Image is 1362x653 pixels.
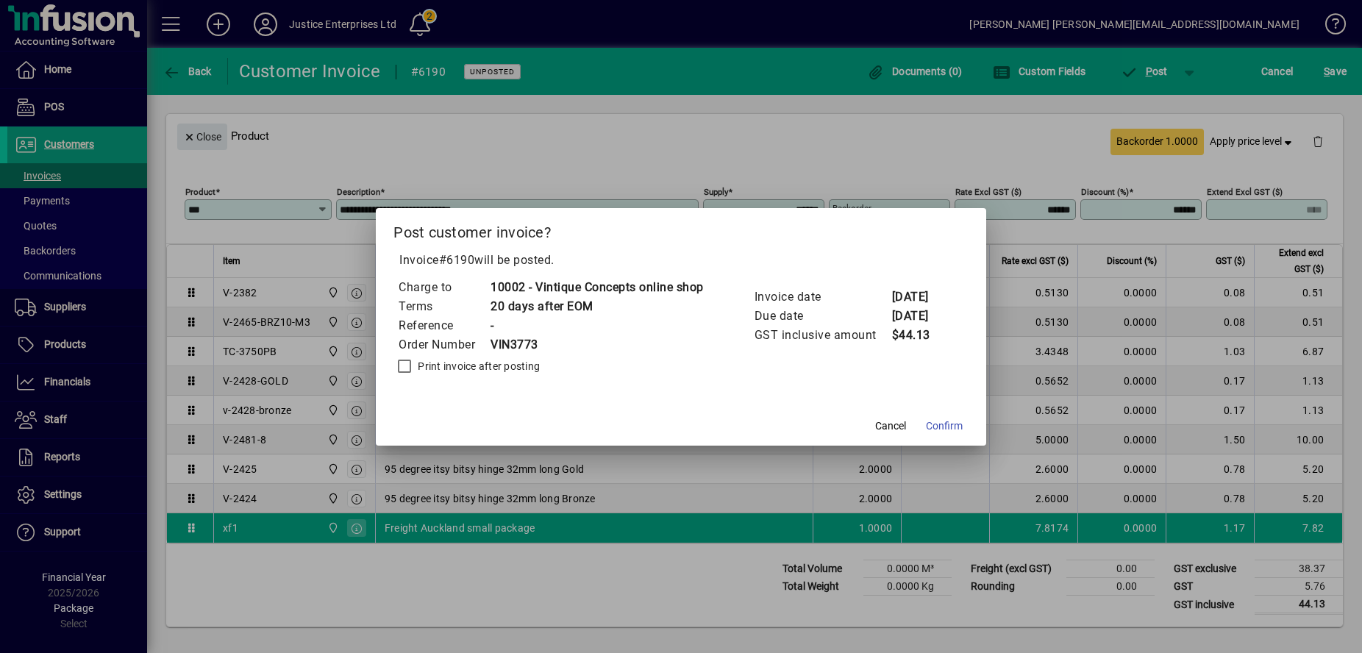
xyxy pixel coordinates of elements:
td: [DATE] [891,307,950,326]
td: VIN3773 [490,335,704,354]
td: GST inclusive amount [754,326,891,345]
td: [DATE] [891,288,950,307]
td: - [490,316,704,335]
td: Due date [754,307,891,326]
label: Print invoice after posting [415,359,540,374]
td: Charge to [398,278,490,297]
button: Cancel [867,413,914,440]
p: Invoice will be posted . [393,251,969,269]
td: Order Number [398,335,490,354]
td: 10002 - Vintique Concepts online shop [490,278,704,297]
span: #6190 [439,253,475,267]
td: Reference [398,316,490,335]
td: Invoice date [754,288,891,307]
span: Confirm [926,418,963,434]
td: $44.13 [891,326,950,345]
span: Cancel [875,418,906,434]
td: 20 days after EOM [490,297,704,316]
button: Confirm [920,413,969,440]
h2: Post customer invoice? [376,208,986,251]
td: Terms [398,297,490,316]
